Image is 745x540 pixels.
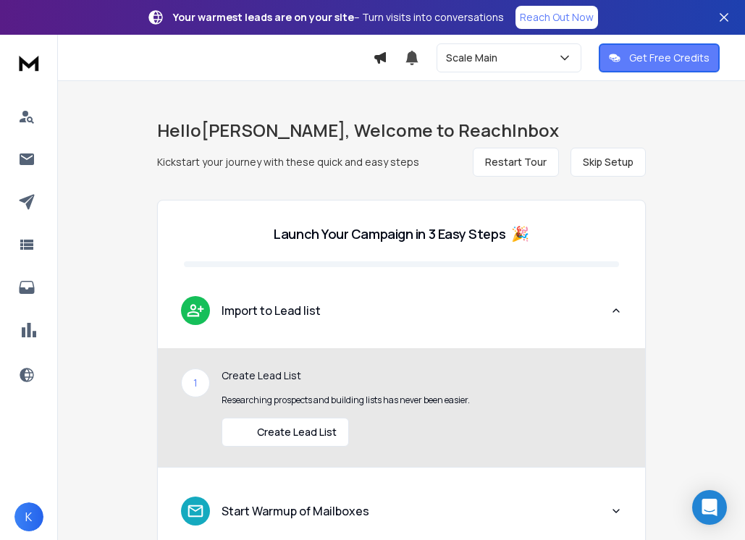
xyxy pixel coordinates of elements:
[14,502,43,531] button: K
[222,418,349,447] button: Create Lead List
[222,302,321,319] p: Import to Lead list
[511,224,529,244] span: 🎉
[222,502,369,520] p: Start Warmup of Mailboxes
[158,284,645,348] button: leadImport to Lead list
[157,119,646,142] h1: Hello [PERSON_NAME] , Welcome to ReachInbox
[173,10,504,25] p: – Turn visits into conversations
[599,43,720,72] button: Get Free Credits
[515,6,598,29] a: Reach Out Now
[158,348,645,467] div: leadImport to Lead list
[583,155,634,169] span: Skip Setup
[173,10,354,24] strong: Your warmest leads are on your site
[274,224,505,244] p: Launch Your Campaign in 3 Easy Steps
[446,51,503,65] p: Scale Main
[222,368,622,383] p: Create Lead List
[14,49,43,76] img: logo
[234,423,251,441] img: lead
[181,368,210,397] div: 1
[473,148,559,177] button: Restart Tour
[692,490,727,525] div: Open Intercom Messenger
[157,155,419,169] p: Kickstart your journey with these quick and easy steps
[222,395,622,406] p: Researching prospects and building lists has never been easier.
[629,51,710,65] p: Get Free Credits
[186,502,205,520] img: lead
[186,301,205,319] img: lead
[520,10,594,25] p: Reach Out Now
[571,148,646,177] button: Skip Setup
